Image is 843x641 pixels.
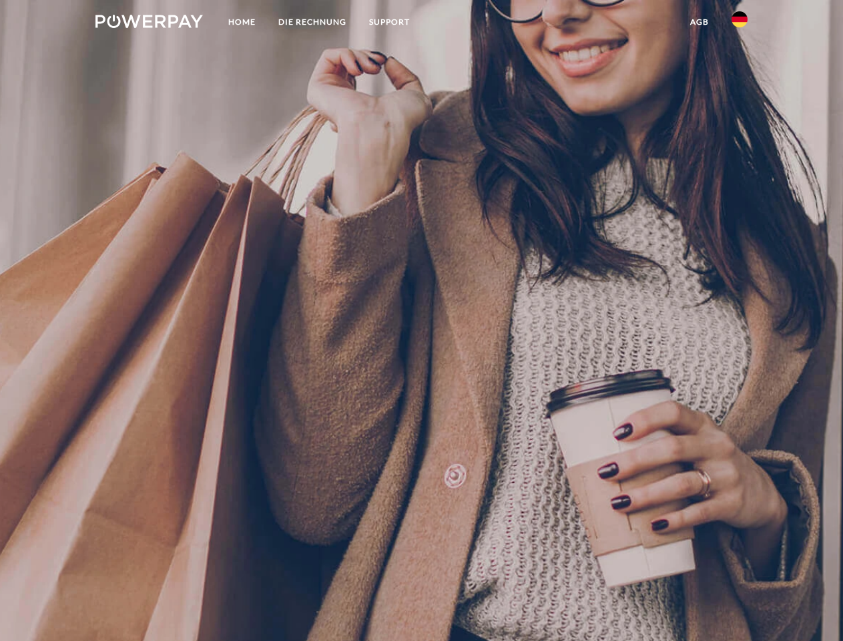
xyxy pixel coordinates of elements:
[217,10,267,34] a: Home
[267,10,358,34] a: DIE RECHNUNG
[679,10,720,34] a: agb
[95,15,203,28] img: logo-powerpay-white.svg
[358,10,421,34] a: SUPPORT
[732,11,748,27] img: de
